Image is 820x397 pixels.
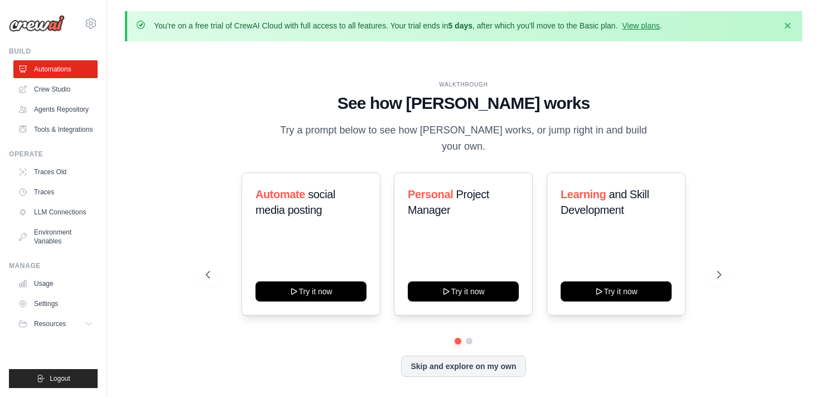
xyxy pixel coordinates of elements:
[622,21,659,30] a: View plans
[206,93,721,113] h1: See how [PERSON_NAME] works
[276,122,651,155] p: Try a prompt below to see how [PERSON_NAME] works, or jump right in and build your own.
[408,281,519,302] button: Try it now
[154,20,662,31] p: You're on a free trial of CrewAI Cloud with full access to all features. Your trial ends in , aft...
[9,47,98,56] div: Build
[764,343,820,397] iframe: Chat Widget
[9,15,65,32] img: Logo
[401,356,525,377] button: Skip and explore on my own
[561,188,606,200] span: Learning
[561,188,649,216] span: and Skill Development
[50,374,70,383] span: Logout
[13,203,98,221] a: LLM Connections
[255,188,305,200] span: Automate
[13,183,98,201] a: Traces
[13,121,98,138] a: Tools & Integrations
[9,369,98,388] button: Logout
[255,281,366,302] button: Try it now
[13,60,98,78] a: Automations
[13,275,98,293] a: Usage
[13,163,98,181] a: Traces Old
[9,150,98,159] div: Operate
[13,315,98,333] button: Resources
[448,21,472,30] strong: 5 days
[34,319,66,328] span: Resources
[13,295,98,313] a: Settings
[561,281,672,302] button: Try it now
[9,261,98,270] div: Manage
[13,101,98,118] a: Agents Repository
[13,223,98,250] a: Environment Variables
[206,80,721,89] div: WALKTHROUGH
[13,80,98,98] a: Crew Studio
[408,188,453,200] span: Personal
